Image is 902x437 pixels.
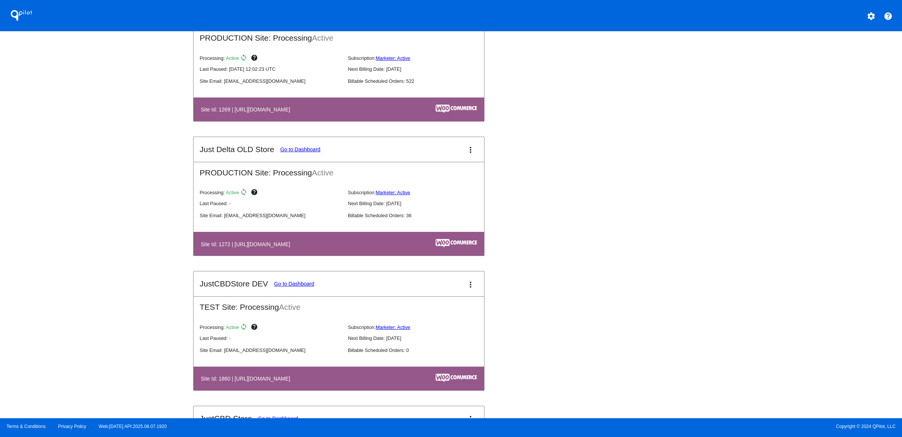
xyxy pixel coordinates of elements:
[58,424,86,429] a: Privacy Policy
[194,162,484,177] h2: PRODUCTION Site: Processing
[200,279,268,288] h2: JustCBDStore DEV
[436,374,477,382] img: c53aa0e5-ae75-48aa-9bee-956650975ee5
[348,213,490,218] p: Billable Scheduled Orders: 36
[466,414,475,423] mat-icon: more_vert
[884,12,893,21] mat-icon: help
[201,376,294,382] h4: Site Id: 1860 | [URL][DOMAIN_NAME]
[201,107,294,113] h4: Site Id: 1269 | [URL][DOMAIN_NAME]
[348,66,490,72] p: Next Billing Date: [DATE]
[200,414,252,423] h2: JustCBD Store
[466,280,475,289] mat-icon: more_vert
[240,54,249,63] mat-icon: sync
[251,54,260,63] mat-icon: help
[200,66,342,72] p: Last Paused: [DATE] 12:02:23 UTC
[6,424,45,429] a: Terms & Conditions
[200,189,342,198] p: Processing:
[251,189,260,198] mat-icon: help
[436,239,477,247] img: c53aa0e5-ae75-48aa-9bee-956650975ee5
[348,201,490,206] p: Next Billing Date: [DATE]
[200,78,342,84] p: Site Email: [EMAIL_ADDRESS][DOMAIN_NAME]
[201,241,294,247] h4: Site Id: 1272 | [URL][DOMAIN_NAME]
[279,303,300,311] span: Active
[457,424,896,429] span: Copyright © 2024 QPilot, LLC
[200,213,342,218] p: Site Email: [EMAIL_ADDRESS][DOMAIN_NAME]
[226,55,239,61] span: Active
[867,12,876,21] mat-icon: settings
[280,146,321,152] a: Go to Dashboard
[200,335,342,341] p: Last Paused: -
[348,335,490,341] p: Next Billing Date: [DATE]
[436,105,477,113] img: c53aa0e5-ae75-48aa-9bee-956650975ee5
[200,201,342,206] p: Last Paused: -
[274,281,314,287] a: Go to Dashboard
[251,323,260,332] mat-icon: help
[200,145,274,154] h2: Just Delta OLD Store
[348,78,490,84] p: Billable Scheduled Orders: 522
[6,8,36,23] h1: QPilot
[194,27,484,43] h2: PRODUCTION Site: Processing
[348,55,490,61] p: Subscription:
[200,323,342,332] p: Processing:
[258,416,298,422] a: Go to Dashboard
[348,347,490,353] p: Billable Scheduled Orders: 0
[376,324,410,330] a: Marketer: Active
[466,145,475,154] mat-icon: more_vert
[226,324,239,330] span: Active
[200,347,342,353] p: Site Email: [EMAIL_ADDRESS][DOMAIN_NAME]
[312,168,333,177] span: Active
[194,297,484,312] h2: TEST Site: Processing
[226,190,239,195] span: Active
[240,189,249,198] mat-icon: sync
[200,54,342,63] p: Processing:
[312,33,333,42] span: Active
[376,190,410,195] a: Marketer: Active
[348,324,490,330] p: Subscription:
[376,55,410,61] a: Marketer: Active
[348,190,490,195] p: Subscription:
[240,323,249,332] mat-icon: sync
[99,424,167,429] a: Web:[DATE] API:2025.08.07.1920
